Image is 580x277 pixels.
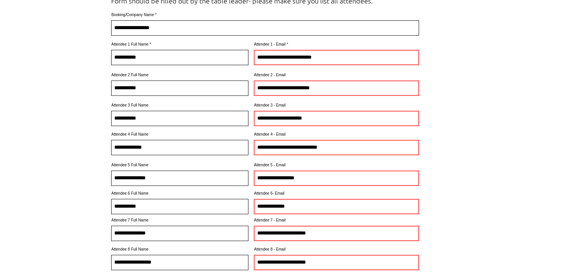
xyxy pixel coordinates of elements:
[254,192,419,195] label: Attendee 6- Email
[111,73,248,77] label: Attendee 2 Full Name
[111,13,419,17] label: Booking/Company Name
[254,163,419,167] label: Attendee 5 - Email
[111,218,248,222] label: Attendee 7 Full Name
[111,163,248,167] label: Attendee 5 Full Name
[111,247,248,251] label: Attendee 8 Full Name
[111,192,248,195] label: Attendee 6 Full Name
[254,247,419,251] label: Attendee 8 - Email
[111,133,248,136] label: Attendee 4 Full Name
[254,43,419,46] label: Attendee 1 - Email
[254,133,419,136] label: Attendee 4 - Email
[111,103,248,107] label: Attendee 3 Full Name
[254,103,419,107] label: Attendee 3 - Email
[254,73,419,77] label: Attendee 2 - Email
[111,43,248,46] label: Attendee 1 Full Name
[254,218,419,222] label: Attendee 7 - Email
